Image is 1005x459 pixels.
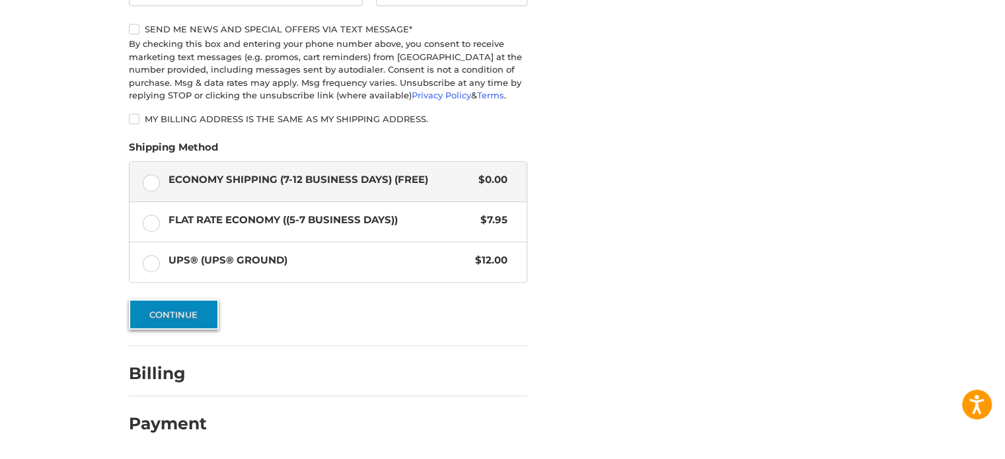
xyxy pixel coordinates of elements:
[472,172,507,188] span: $0.00
[412,90,471,100] a: Privacy Policy
[129,140,218,161] legend: Shipping Method
[468,253,507,268] span: $12.00
[129,24,527,34] label: Send me news and special offers via text message*
[129,38,527,102] div: By checking this box and entering your phone number above, you consent to receive marketing text ...
[168,172,472,188] span: Economy Shipping (7-12 Business Days) (Free)
[168,213,474,228] span: Flat Rate Economy ((5-7 Business Days))
[129,363,206,384] h2: Billing
[474,213,507,228] span: $7.95
[168,253,469,268] span: UPS® (UPS® Ground)
[129,413,207,434] h2: Payment
[129,299,219,330] button: Continue
[477,90,504,100] a: Terms
[129,114,527,124] label: My billing address is the same as my shipping address.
